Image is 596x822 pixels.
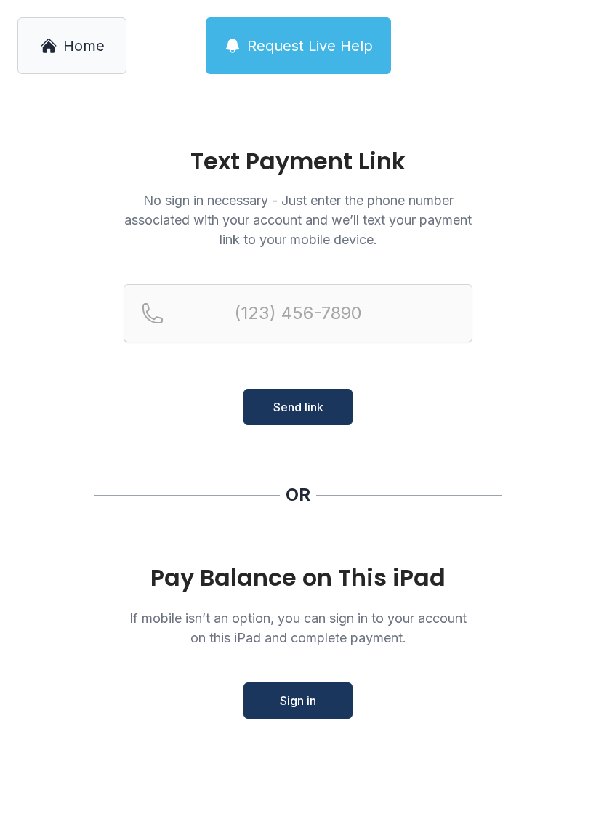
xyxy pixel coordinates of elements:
[124,608,472,648] p: If mobile isn’t an option, you can sign in to your account on this iPad and complete payment.
[273,398,323,416] span: Send link
[280,692,316,709] span: Sign in
[124,565,472,591] div: Pay Balance on This iPad
[286,483,310,507] div: OR
[247,36,373,56] span: Request Live Help
[63,36,105,56] span: Home
[124,190,472,249] p: No sign in necessary - Just enter the phone number associated with your account and we’ll text yo...
[124,150,472,173] h1: Text Payment Link
[124,284,472,342] input: Reservation phone number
